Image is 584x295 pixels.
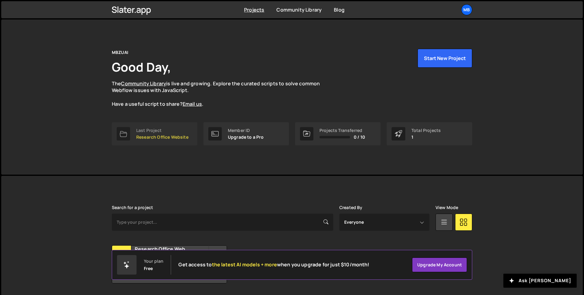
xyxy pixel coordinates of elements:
[228,135,264,140] p: Upgrade to a Pro
[212,261,277,268] span: the latest AI models + more
[112,205,153,210] label: Search for a project
[135,246,208,252] h2: Research Office Website
[244,6,264,13] a: Projects
[503,274,577,288] button: Ask [PERSON_NAME]
[276,6,322,13] a: Community Library
[112,49,128,56] div: MBZUAI
[339,205,363,210] label: Created By
[354,135,365,140] span: 0 / 10
[228,128,264,133] div: Member ID
[461,4,472,15] a: MB
[144,266,153,271] div: Free
[334,6,345,13] a: Blog
[411,128,441,133] div: Total Projects
[112,80,332,108] p: The is live and growing. Explore the curated scripts to solve common Webflow issues with JavaScri...
[436,205,458,210] label: View Mode
[411,135,441,140] p: 1
[112,245,227,283] a: Re Research Office Website Created by [PERSON_NAME][EMAIL_ADDRESS][DOMAIN_NAME] 8 pages, last upd...
[112,59,171,75] h1: Good Day,
[319,128,365,133] div: Projects Transferred
[136,128,188,133] div: Last Project
[112,246,131,265] div: Re
[418,49,472,68] button: Start New Project
[412,258,467,272] a: Upgrade my account
[112,122,197,145] a: Last Project Research Office Website
[136,135,188,140] p: Research Office Website
[183,101,202,107] a: Email us
[144,259,163,264] div: Your plan
[121,80,166,87] a: Community Library
[112,214,333,231] input: Type your project...
[178,262,369,268] h2: Get access to when you upgrade for just $10/month!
